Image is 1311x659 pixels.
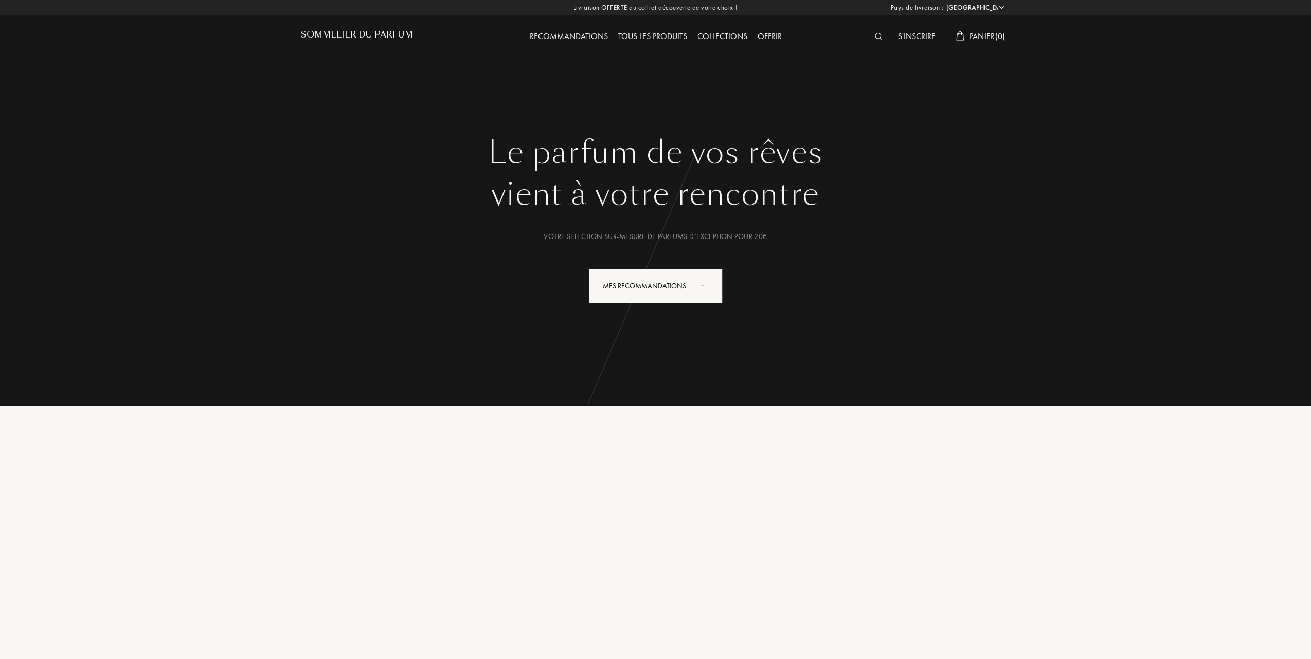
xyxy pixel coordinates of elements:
span: Panier ( 0 ) [969,31,1005,42]
div: Mes Recommandations [589,269,723,303]
a: Mes Recommandationsanimation [581,269,730,303]
span: Pays de livraison : [891,3,944,13]
div: Collections [692,30,752,44]
h1: Le parfum de vos rêves [309,134,1003,171]
img: arrow_w.png [998,4,1005,11]
a: Tous les produits [613,31,692,42]
a: S'inscrire [893,31,941,42]
img: search_icn_white.svg [875,33,883,40]
div: Votre selection sur-mesure de parfums d’exception pour 20€ [309,231,1003,242]
img: cart_white.svg [956,31,964,41]
a: Collections [692,31,752,42]
div: vient à votre rencontre [309,171,1003,217]
a: Sommelier du Parfum [301,30,413,44]
div: animation [697,275,718,296]
div: Tous les produits [613,30,692,44]
div: S'inscrire [893,30,941,44]
h1: Sommelier du Parfum [301,30,413,40]
div: Recommandations [525,30,613,44]
a: Recommandations [525,31,613,42]
div: Offrir [752,30,787,44]
a: Offrir [752,31,787,42]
